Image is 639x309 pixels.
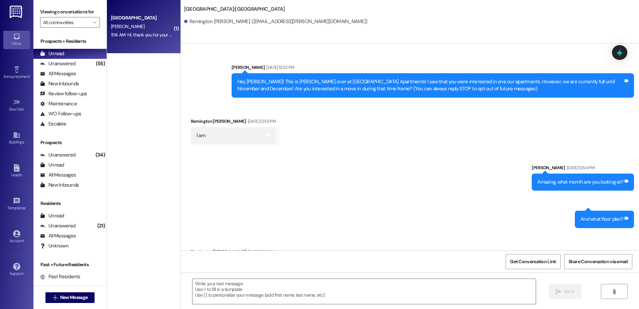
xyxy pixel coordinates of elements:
[40,151,76,159] div: Unanswered
[40,7,100,17] label: Viewing conversations for
[10,6,23,18] img: ResiDesk Logo
[33,261,107,268] div: Past + Future Residents
[3,97,30,115] a: Site Visit •
[40,162,64,169] div: Unread
[3,195,30,213] a: Templates •
[556,289,561,294] i: 
[246,118,276,125] div: [DATE] 12:53 PM
[33,200,107,207] div: Residents
[40,80,79,87] div: New Inbounds
[191,118,276,127] div: Remington [PERSON_NAME]
[237,78,623,93] div: Hey [PERSON_NAME]! This is [PERSON_NAME] over at [GEOGRAPHIC_DATA] Apartments! I saw that you wer...
[40,50,64,57] div: Unread
[40,222,76,229] div: Unanswered
[40,70,76,77] div: All Messages
[45,292,95,303] button: New Message
[111,32,484,38] div: 11:14 AM: Hi, thank you for your message. Our team will get back to you soon. Our office hours ar...
[3,261,30,279] a: Support
[52,295,57,300] i: 
[24,106,25,111] span: •
[40,232,76,239] div: All Messages
[40,212,64,219] div: Unread
[3,31,30,49] a: Inbox
[40,242,69,249] div: Unknown
[40,172,76,179] div: All Messages
[184,6,285,13] b: [GEOGRAPHIC_DATA]: [GEOGRAPHIC_DATA]
[40,110,81,117] div: WO Follow-ups
[93,20,96,25] i: 
[3,162,30,180] a: Leads
[94,59,107,69] div: (55)
[94,150,107,160] div: (34)
[40,90,87,97] div: Review follow-ups
[43,17,89,28] input: All communities
[612,289,617,294] i: 
[265,64,294,71] div: [DATE] 12:53 PM
[191,248,417,257] div: Remington [PERSON_NAME]
[564,254,632,269] button: Share Conversation via email
[564,288,574,295] span: Send
[40,60,76,67] div: Unanswered
[568,258,628,265] span: Share Conversation via email
[549,284,581,299] button: Send
[40,100,77,107] div: Maintenance
[96,221,107,231] div: (21)
[33,139,107,146] div: Prospects
[3,228,30,246] a: Account
[246,248,276,255] div: [DATE] 12:55 PM
[537,179,623,186] div: Amazing, what month are you looking at?
[40,273,81,280] div: Past Residents
[26,205,27,209] span: •
[30,73,31,78] span: •
[60,294,88,301] span: New Message
[506,254,560,269] button: Get Conversation Link
[197,132,205,139] div: I am
[565,164,595,171] div: [DATE] 12:54 PM
[232,64,634,73] div: [PERSON_NAME]
[532,164,634,174] div: [PERSON_NAME]
[40,182,79,189] div: New Inbounds
[40,120,66,127] div: Escalate
[111,23,144,29] span: [PERSON_NAME]
[581,216,623,223] div: And what floor plan?
[184,18,367,25] div: Remington [PERSON_NAME]. ([EMAIL_ADDRESS][PERSON_NAME][DOMAIN_NAME])
[3,129,30,147] a: Buildings
[111,14,173,21] div: [GEOGRAPHIC_DATA]
[33,38,107,45] div: Prospects + Residents
[510,258,556,265] span: Get Conversation Link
